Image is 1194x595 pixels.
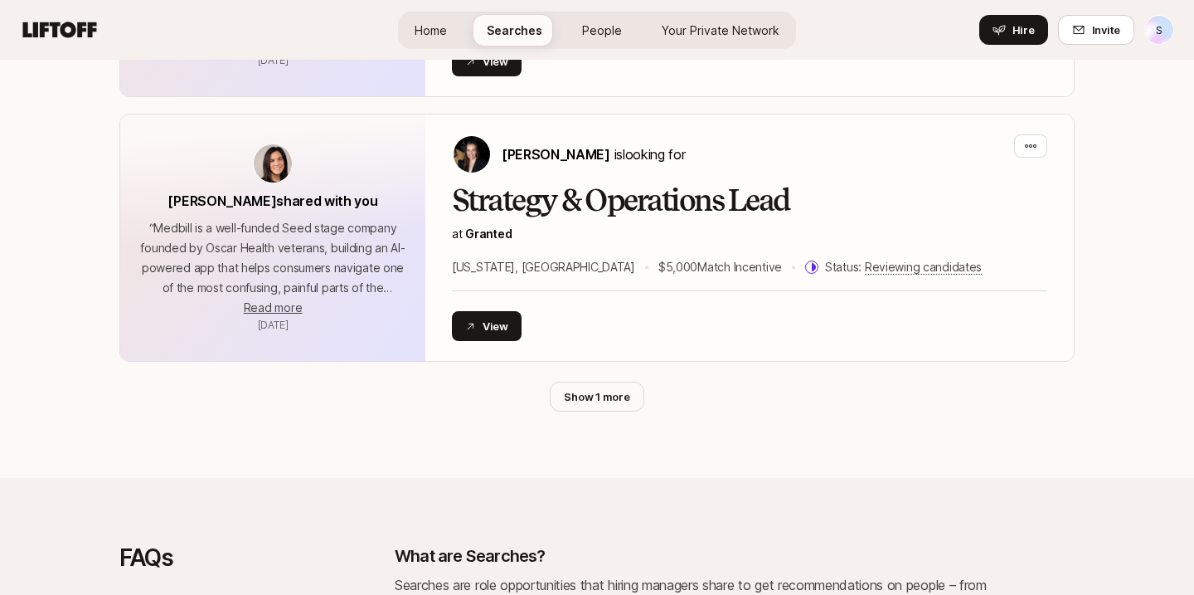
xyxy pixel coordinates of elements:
[258,319,289,331] span: August 14, 2025 11:17am
[452,184,1047,217] h2: Strategy & Operations Lead
[415,22,447,39] span: Home
[1058,15,1134,45] button: Invite
[167,193,377,209] span: [PERSON_NAME] shared with you
[452,224,1047,244] p: at
[1092,22,1120,38] span: Invite
[569,15,635,46] a: People
[502,146,610,163] span: [PERSON_NAME]
[1144,15,1174,45] button: S
[395,544,546,568] p: What are Searches?
[473,15,556,46] a: Searches
[258,54,289,66] span: August 14, 2025 11:17am
[254,144,292,183] img: avatar-url
[825,257,982,277] p: Status:
[550,382,643,412] button: Show 1 more
[244,298,302,318] button: Read more
[401,15,460,46] a: Home
[452,311,522,341] button: View
[502,144,685,165] p: is looking for
[648,15,793,46] a: Your Private Network
[865,260,982,275] span: Reviewing candidates
[979,15,1048,45] button: Hire
[244,300,302,315] span: Read more
[452,257,635,277] p: [US_STATE], [GEOGRAPHIC_DATA]
[582,22,622,39] span: People
[662,22,779,39] span: Your Private Network
[1012,22,1035,38] span: Hire
[1156,20,1162,40] p: S
[140,218,405,298] p: “ Medbill is a well-funded Seed stage company founded by Oscar Health veterans, building an AI-po...
[658,257,782,277] p: $5,000 Match Incentive
[454,136,490,173] img: Jana Raykow
[465,227,512,241] a: Granted
[452,46,522,76] button: View
[487,22,542,39] span: Searches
